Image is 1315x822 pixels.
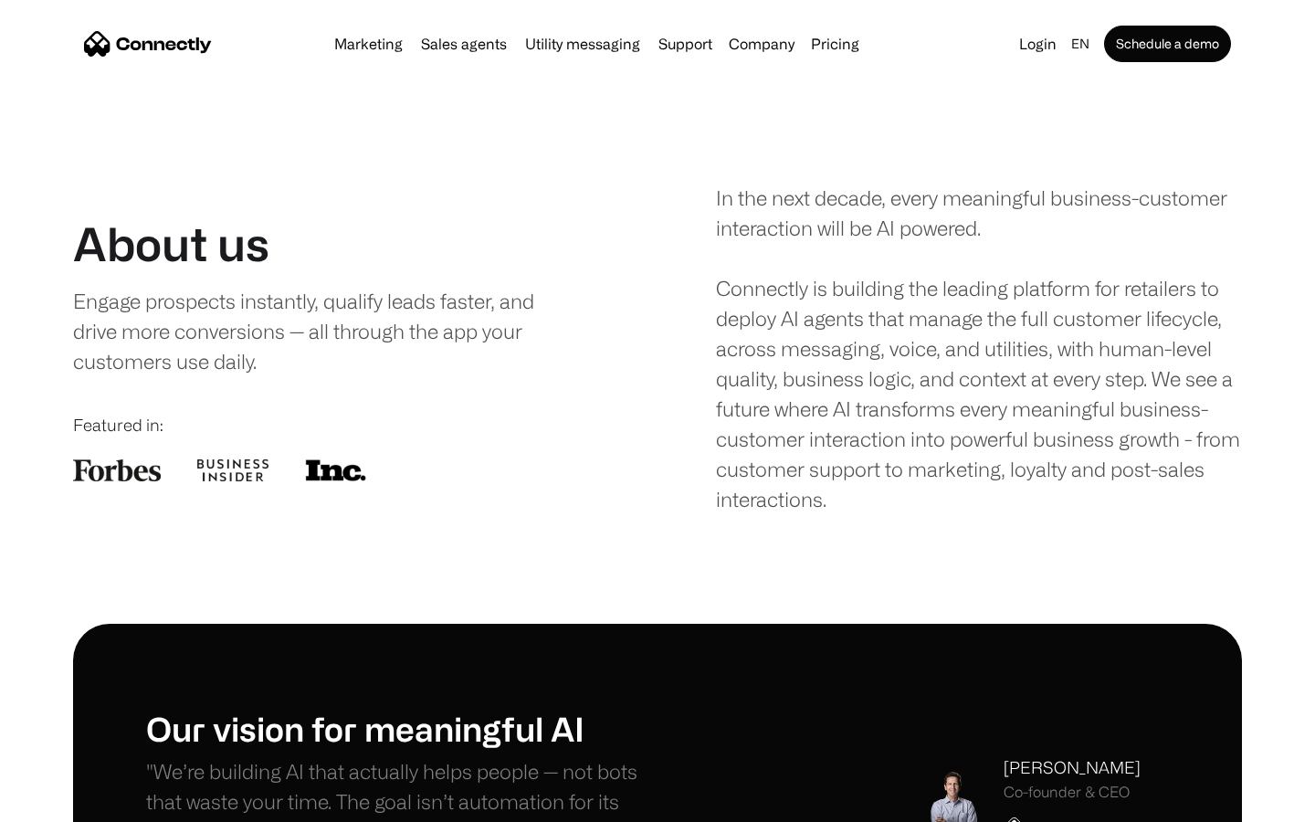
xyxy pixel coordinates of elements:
div: Engage prospects instantly, qualify leads faster, and drive more conversions — all through the ap... [73,286,573,376]
div: en [1071,31,1089,57]
a: Marketing [327,37,410,51]
a: Pricing [804,37,867,51]
aside: Language selected: English [18,788,110,816]
a: Support [651,37,720,51]
a: Schedule a demo [1104,26,1231,62]
a: Login [1012,31,1064,57]
div: Co-founder & CEO [1004,784,1141,801]
h1: Our vision for meaningful AI [146,709,657,748]
h1: About us [73,216,269,271]
a: Utility messaging [518,37,647,51]
ul: Language list [37,790,110,816]
div: [PERSON_NAME] [1004,755,1141,780]
div: In the next decade, every meaningful business-customer interaction will be AI powered. Connectly ... [716,183,1242,514]
a: Sales agents [414,37,514,51]
div: Company [729,31,794,57]
div: Featured in: [73,413,599,437]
